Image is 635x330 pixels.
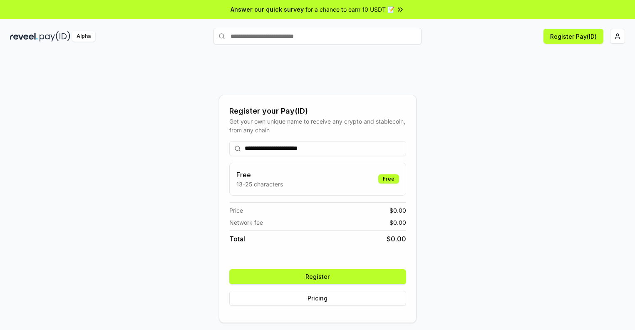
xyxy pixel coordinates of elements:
[543,29,603,44] button: Register Pay(ID)
[229,117,406,134] div: Get your own unique name to receive any crypto and stablecoin, from any chain
[305,5,394,14] span: for a chance to earn 10 USDT 📝
[387,234,406,244] span: $ 0.00
[236,170,283,180] h3: Free
[40,31,70,42] img: pay_id
[231,5,304,14] span: Answer our quick survey
[389,218,406,227] span: $ 0.00
[229,105,406,117] div: Register your Pay(ID)
[10,31,38,42] img: reveel_dark
[229,291,406,306] button: Pricing
[236,180,283,189] p: 13-25 characters
[72,31,95,42] div: Alpha
[389,206,406,215] span: $ 0.00
[229,206,243,215] span: Price
[229,234,245,244] span: Total
[229,269,406,284] button: Register
[229,218,263,227] span: Network fee
[378,174,399,184] div: Free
